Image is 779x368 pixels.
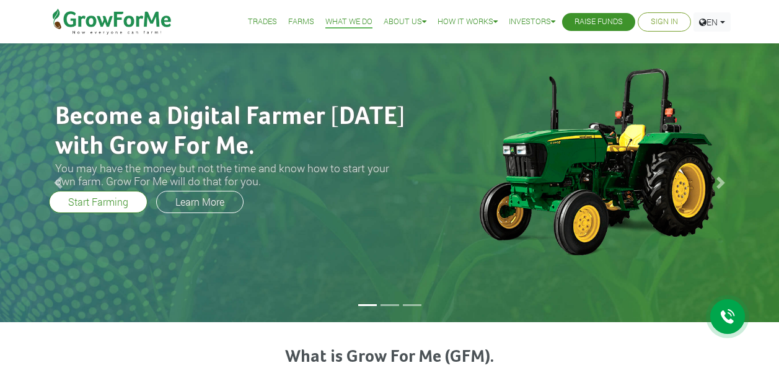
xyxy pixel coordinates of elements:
[156,191,244,213] a: Learn More
[574,15,623,28] a: Raise Funds
[693,12,731,32] a: EN
[325,15,372,28] a: What We Do
[288,15,314,28] a: Farms
[55,102,408,162] h2: Become a Digital Farmer [DATE] with Grow For Me.
[458,62,734,260] img: growforme image
[651,15,678,28] a: Sign In
[55,162,408,188] h3: You may have the money but not the time and know how to start your own farm. Grow For Me will do ...
[438,15,498,28] a: How it Works
[509,15,555,28] a: Investors
[66,347,713,368] h3: What is Grow For Me (GFM).
[248,15,277,28] a: Trades
[384,15,426,28] a: About Us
